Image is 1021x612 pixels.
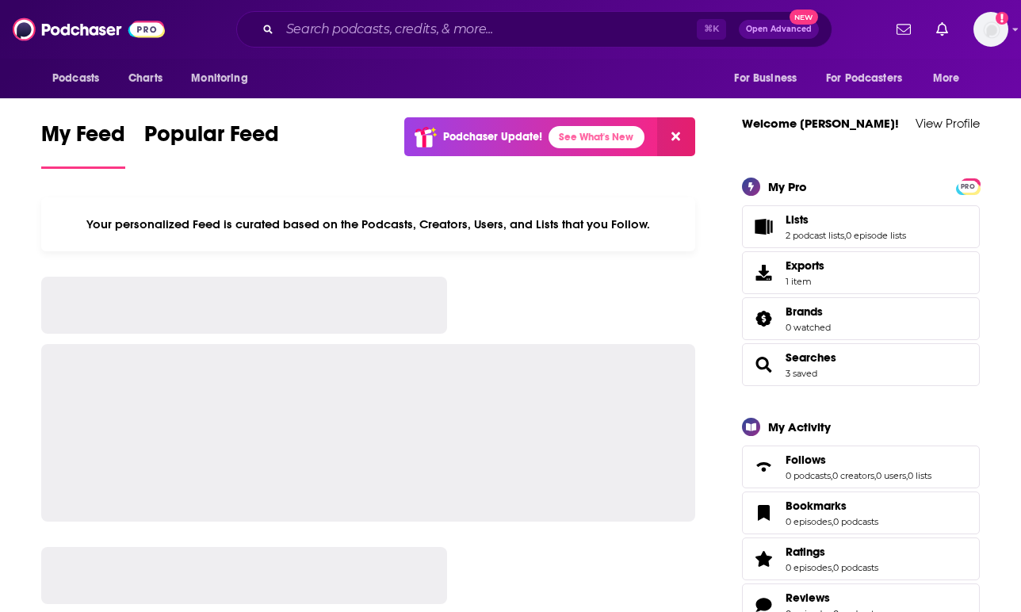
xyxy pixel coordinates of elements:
a: 0 podcasts [786,470,831,481]
span: , [906,470,908,481]
span: Searches [742,343,980,386]
button: open menu [816,63,925,94]
a: 0 episode lists [846,230,906,241]
span: For Podcasters [826,67,902,90]
a: 0 lists [908,470,931,481]
a: 3 saved [786,368,817,379]
span: , [832,516,833,527]
a: See What's New [549,126,644,148]
button: open menu [723,63,816,94]
a: Lists [786,212,906,227]
span: Open Advanced [746,25,812,33]
a: Show notifications dropdown [930,16,954,43]
a: 0 users [876,470,906,481]
a: Bookmarks [786,499,878,513]
a: Reviews [786,591,878,605]
button: open menu [922,63,980,94]
a: Bookmarks [748,502,779,524]
span: Monitoring [191,67,247,90]
span: New [790,10,818,25]
span: For Business [734,67,797,90]
span: Bookmarks [786,499,847,513]
a: Welcome [PERSON_NAME]! [742,116,899,131]
span: , [831,470,832,481]
a: My Feed [41,120,125,169]
div: My Pro [768,179,807,194]
span: Popular Feed [144,120,279,157]
span: Follows [786,453,826,467]
button: open menu [41,63,120,94]
a: Charts [118,63,172,94]
a: 2 podcast lists [786,230,844,241]
span: Exports [786,258,824,273]
span: 1 item [786,276,824,287]
span: Ratings [742,537,980,580]
div: My Activity [768,419,831,434]
div: Search podcasts, credits, & more... [236,11,832,48]
a: Brands [786,304,831,319]
span: , [874,470,876,481]
button: open menu [180,63,268,94]
span: My Feed [41,120,125,157]
a: 0 podcasts [833,516,878,527]
span: , [832,562,833,573]
span: Bookmarks [742,492,980,534]
a: PRO [958,179,977,191]
span: Ratings [786,545,825,559]
span: Brands [786,304,823,319]
a: 0 episodes [786,516,832,527]
img: Podchaser - Follow, Share and Rate Podcasts [13,14,165,44]
a: Follows [786,453,931,467]
span: Exports [748,262,779,284]
p: Podchaser Update! [443,130,542,143]
span: , [844,230,846,241]
a: Ratings [748,548,779,570]
span: Logged in as Marketing09 [973,12,1008,47]
a: Follows [748,456,779,478]
img: User Profile [973,12,1008,47]
a: View Profile [916,116,980,131]
a: Searches [786,350,836,365]
a: Searches [748,354,779,376]
span: Lists [786,212,809,227]
button: Open AdvancedNew [739,20,819,39]
a: Show notifications dropdown [890,16,917,43]
svg: Add a profile image [996,12,1008,25]
span: Lists [742,205,980,248]
button: Show profile menu [973,12,1008,47]
input: Search podcasts, credits, & more... [280,17,697,42]
span: PRO [958,181,977,193]
a: 0 creators [832,470,874,481]
span: ⌘ K [697,19,726,40]
span: Reviews [786,591,830,605]
a: Ratings [786,545,878,559]
a: Brands [748,308,779,330]
span: Podcasts [52,67,99,90]
a: Lists [748,216,779,238]
span: More [933,67,960,90]
div: Your personalized Feed is curated based on the Podcasts, Creators, Users, and Lists that you Follow. [41,197,695,251]
a: 0 podcasts [833,562,878,573]
a: 0 watched [786,322,831,333]
a: Popular Feed [144,120,279,169]
a: Exports [742,251,980,294]
a: 0 episodes [786,562,832,573]
span: Follows [742,446,980,488]
span: Brands [742,297,980,340]
span: Charts [128,67,163,90]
